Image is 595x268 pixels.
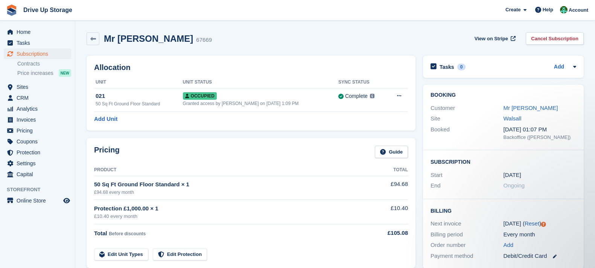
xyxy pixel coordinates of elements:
div: [DATE] 01:07 PM [504,125,577,134]
h2: Pricing [94,146,120,158]
span: Capital [17,169,62,180]
div: 50 Sq Ft Ground Floor Standard [96,100,183,107]
div: Protection £1,000.00 × 1 [94,204,360,213]
div: Tooltip anchor [540,221,547,228]
td: £94.68 [360,176,408,199]
a: menu [4,169,71,180]
span: Subscriptions [17,49,62,59]
a: Edit Unit Types [94,248,148,261]
span: Online Store [17,195,62,206]
a: menu [4,195,71,206]
h2: Mr [PERSON_NAME] [104,33,193,44]
a: Edit Protection [153,248,207,261]
div: Backoffice ([PERSON_NAME]) [504,134,577,141]
div: Order number [431,241,504,250]
h2: Tasks [440,64,454,70]
span: Sites [17,82,62,92]
span: Coupons [17,136,62,147]
span: Before discounts [109,231,146,236]
div: 67669 [196,36,212,44]
div: Granted access by [PERSON_NAME] on [DATE] 1:09 PM [183,100,338,107]
div: £94.68 every month [94,189,360,196]
a: menu [4,147,71,158]
span: Price increases [17,70,53,77]
div: End [431,181,504,190]
th: Sync Status [338,76,387,88]
div: Customer [431,104,504,113]
span: Home [17,27,62,37]
span: Ongoing [504,182,525,189]
a: Preview store [62,196,71,205]
a: View on Stripe [472,32,517,45]
a: Contracts [17,60,71,67]
span: Total [94,230,107,236]
div: Every month [504,230,577,239]
div: NEW [59,69,71,77]
a: Drive Up Storage [20,4,75,16]
a: Price increases NEW [17,69,71,77]
time: 2025-01-31 01:00:00 UTC [504,171,521,180]
div: [DATE] ( ) [504,219,577,228]
span: Protection [17,147,62,158]
div: 0 [457,64,466,70]
td: £10.40 [360,200,408,224]
div: Complete [345,92,368,100]
span: Storefront [7,186,75,193]
div: Payment method [431,252,504,260]
div: Debit/Credit Card [504,252,577,260]
th: Unit [94,76,183,88]
div: Site [431,114,504,123]
a: Guide [375,146,408,158]
a: Add [504,241,514,250]
div: Billing period [431,230,504,239]
img: icon-info-grey-7440780725fd019a000dd9b08b2336e03edf1995a4989e88bcd33f0948082b44.svg [370,94,374,98]
a: menu [4,136,71,147]
span: Occupied [183,92,217,100]
th: Product [94,164,360,176]
div: Start [431,171,504,180]
a: Cancel Subscription [526,32,584,45]
span: Invoices [17,114,62,125]
img: stora-icon-8386f47178a22dfd0bd8f6a31ec36ba5ce8667c1dd55bd0f319d3a0aa187defe.svg [6,5,17,16]
h2: Allocation [94,63,408,72]
a: menu [4,27,71,37]
th: Unit Status [183,76,338,88]
span: Help [543,6,553,14]
a: Add [554,63,564,72]
a: menu [4,93,71,103]
div: Next invoice [431,219,504,228]
a: menu [4,38,71,48]
div: £105.08 [360,229,408,238]
span: Create [505,6,520,14]
span: Account [569,6,588,14]
span: Pricing [17,125,62,136]
a: menu [4,114,71,125]
th: Total [360,164,408,176]
a: menu [4,158,71,169]
span: CRM [17,93,62,103]
span: Tasks [17,38,62,48]
a: Add Unit [94,115,117,123]
h2: Billing [431,207,576,214]
h2: Subscription [431,158,576,165]
div: £10.40 every month [94,213,360,220]
div: 021 [96,92,183,100]
h2: Booking [431,92,576,98]
img: Camille [560,6,568,14]
span: View on Stripe [475,35,508,43]
a: menu [4,104,71,114]
div: Booked [431,125,504,141]
a: menu [4,49,71,59]
a: menu [4,82,71,92]
span: Settings [17,158,62,169]
span: Analytics [17,104,62,114]
div: 50 Sq Ft Ground Floor Standard × 1 [94,180,360,189]
a: Mr [PERSON_NAME] [504,105,558,111]
a: Reset [525,220,539,227]
a: menu [4,125,71,136]
a: Walsall [504,115,522,122]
